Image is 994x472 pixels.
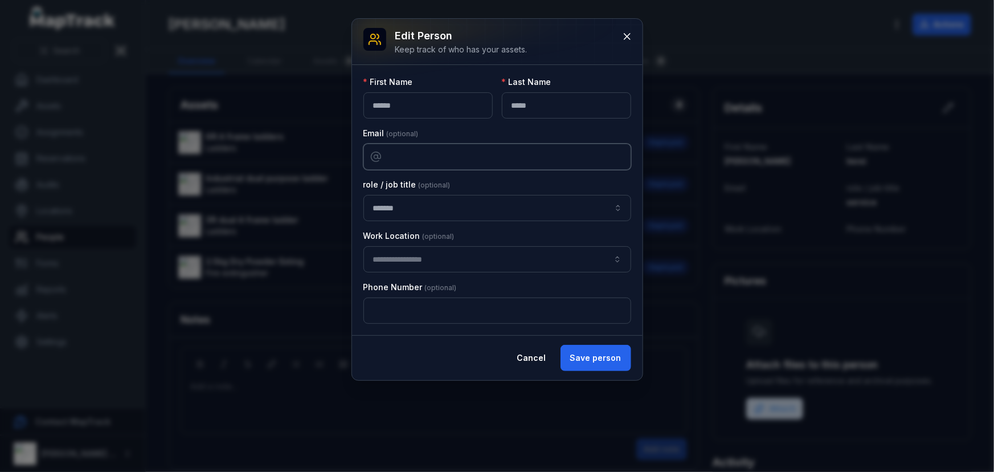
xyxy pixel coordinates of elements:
input: person-edit:cf[9d0596ec-b45f-4a56-8562-a618bb02ca7a]-label [363,195,631,221]
label: Email [363,128,419,139]
div: Keep track of who has your assets. [395,44,527,55]
label: Last Name [502,76,551,88]
button: Save person [561,345,631,371]
button: Cancel [508,345,556,371]
label: Work Location [363,230,455,242]
label: Phone Number [363,282,457,293]
h3: Edit person [395,28,527,44]
label: First Name [363,76,413,88]
label: role / job title [363,179,451,190]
